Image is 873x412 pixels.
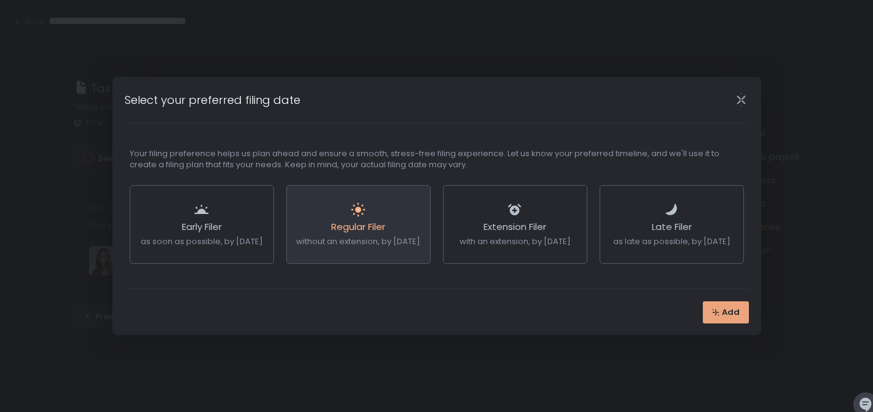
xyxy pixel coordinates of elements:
h1: Select your preferred filing date [125,92,300,108]
div: Close [722,93,761,107]
span: with an extension, by [DATE] [460,236,571,247]
span: as soon as possible, by [DATE] [141,236,263,247]
span: Add [722,307,740,318]
span: without an extension, by [DATE] [296,236,420,247]
span: Regular Filer [331,220,385,233]
span: Extension Filer [483,220,546,233]
button: Add [703,301,749,323]
span: Early Filer [182,220,222,233]
span: as late as possible, by [DATE] [613,236,730,247]
div: Your filing preference helps us plan ahead and ensure a smooth, stress-free filing experience. Le... [130,148,744,170]
span: Late Filer [652,220,692,233]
